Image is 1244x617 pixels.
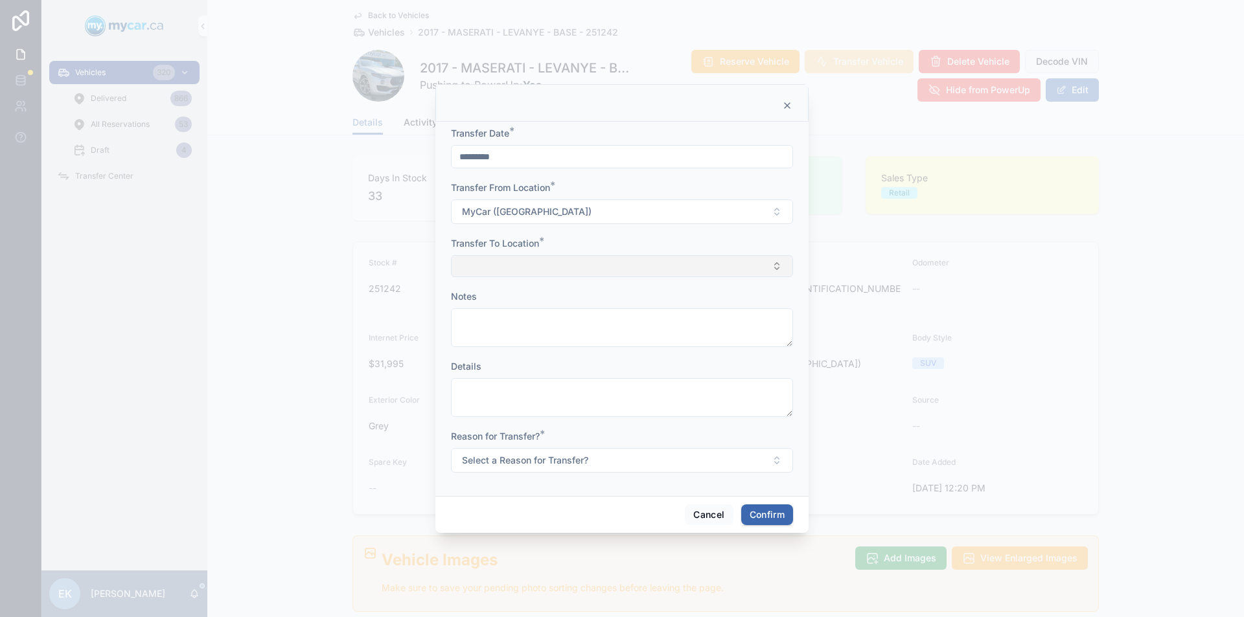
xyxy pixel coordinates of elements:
[451,182,550,193] span: Transfer From Location
[451,448,793,473] button: Select Button
[462,205,592,218] span: MyCar ([GEOGRAPHIC_DATA])
[451,128,509,139] span: Transfer Date
[741,504,793,525] button: Confirm
[451,199,793,224] button: Select Button
[685,504,733,525] button: Cancel
[462,454,588,467] span: Select a Reason for Transfer?
[451,238,539,249] span: Transfer To Location
[451,431,540,442] span: Reason for Transfer?
[451,291,477,302] span: Notes
[451,361,481,372] span: Details
[451,255,793,277] button: Select Button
